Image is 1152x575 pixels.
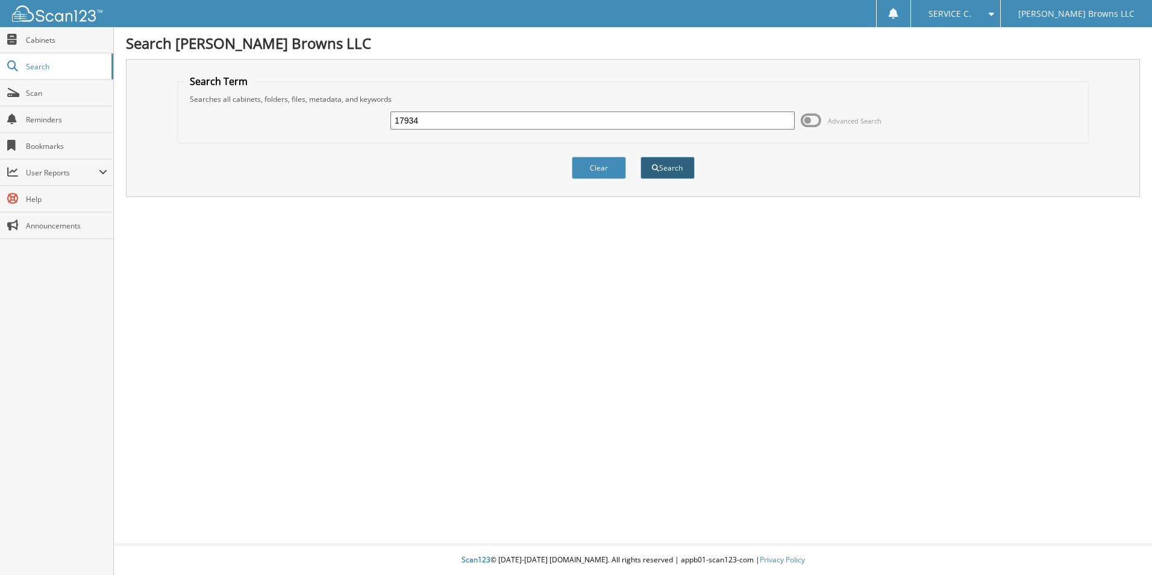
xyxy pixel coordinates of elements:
span: Help [26,194,107,204]
img: scan123-logo-white.svg [12,5,102,22]
div: © [DATE]-[DATE] [DOMAIN_NAME]. All rights reserved | appb01-scan123-com | [114,545,1152,575]
span: Bookmarks [26,141,107,151]
span: SERVICE C. [928,10,971,17]
span: [PERSON_NAME] Browns LLC [1018,10,1135,17]
span: Cabinets [26,35,107,45]
legend: Search Term [184,75,254,88]
h1: Search [PERSON_NAME] Browns LLC [126,33,1140,53]
span: Reminders [26,115,107,125]
div: Searches all cabinets, folders, files, metadata, and keywords [184,94,1082,104]
span: Announcements [26,221,107,231]
span: Scan [26,88,107,98]
button: Search [640,157,695,179]
span: Advanced Search [828,116,881,125]
span: User Reports [26,168,99,178]
span: Scan123 [462,555,490,565]
span: Search [26,61,105,72]
button: Clear [572,157,626,179]
a: Privacy Policy [760,555,805,565]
